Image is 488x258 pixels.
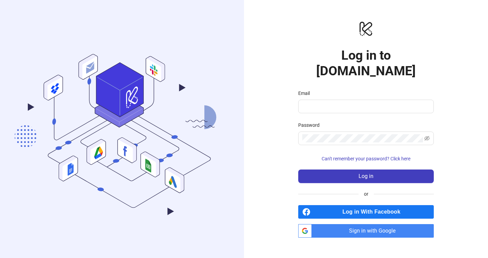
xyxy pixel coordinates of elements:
label: Email [298,90,314,97]
a: Sign in with Google [298,224,434,238]
label: Password [298,121,324,129]
span: Sign in with Google [314,224,434,238]
span: Log in [359,173,373,179]
span: Can't remember your password? Click here [322,156,410,161]
input: Email [302,102,428,111]
input: Password [302,134,423,142]
span: Log in With Facebook [313,205,434,219]
h1: Log in to [DOMAIN_NAME] [298,47,434,79]
span: or [359,190,374,198]
a: Log in With Facebook [298,205,434,219]
span: eye-invisible [424,136,430,141]
button: Log in [298,170,434,183]
a: Can't remember your password? Click here [298,156,434,161]
button: Can't remember your password? Click here [298,153,434,164]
